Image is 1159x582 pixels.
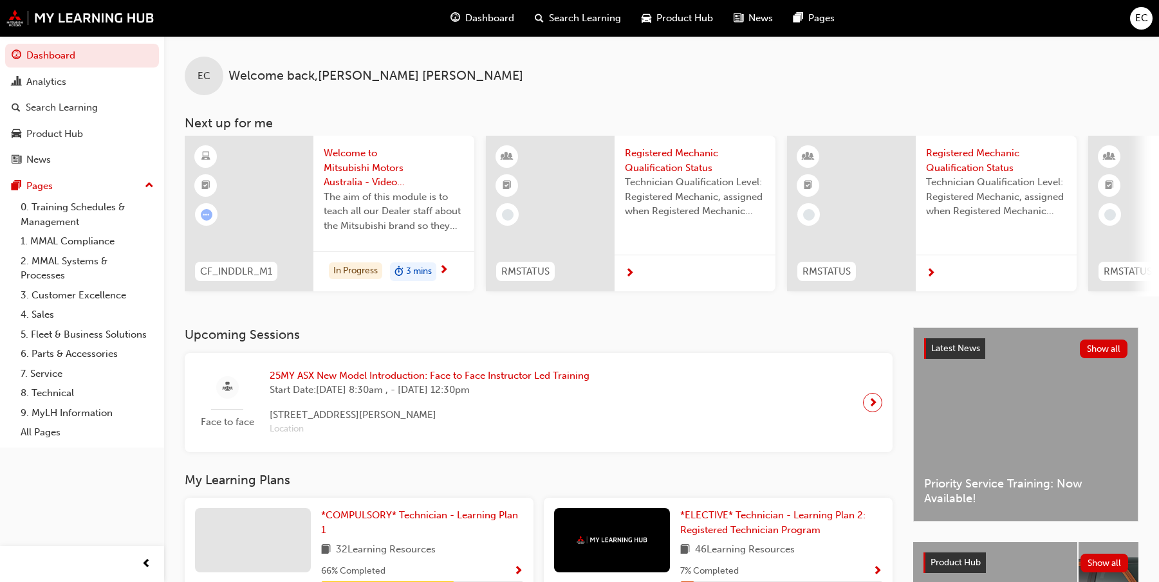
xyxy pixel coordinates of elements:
[198,69,210,84] span: EC
[804,177,813,194] span: booktick-icon
[1105,177,1114,194] span: booktick-icon
[26,75,66,89] div: Analytics
[5,174,159,198] button: Pages
[15,325,159,345] a: 5. Fleet & Business Solutions
[15,344,159,364] a: 6. Parts & Accessories
[723,5,783,32] a: news-iconNews
[270,383,589,397] span: Start Date: [DATE] 8:30am , - [DATE] 12:30pm
[5,122,159,146] a: Product Hub
[734,10,743,26] span: news-icon
[808,11,835,26] span: Pages
[321,509,518,536] span: *COMPULSORY* Technician - Learning Plan 1
[873,563,882,579] button: Show Progress
[185,473,893,487] h3: My Learning Plans
[201,149,210,165] span: learningResourceType_ELEARNING-icon
[873,566,882,577] span: Show Progress
[26,152,51,167] div: News
[15,403,159,423] a: 9. MyLH Information
[625,175,765,219] span: Technician Qualification Level: Registered Mechanic, assigned when Registered Mechanic modules ha...
[142,556,151,572] span: prev-icon
[5,70,159,94] a: Analytics
[1105,149,1114,165] span: learningResourceType_INSTRUCTOR_LED-icon
[787,136,1077,291] a: RMSTATUSRegistered Mechanic Qualification StatusTechnician Qualification Level: Registered Mechan...
[783,5,845,32] a: pages-iconPages
[625,146,765,175] span: Registered Mechanic Qualification Status
[1104,264,1152,279] span: RMSTATUS
[680,542,690,558] span: book-icon
[680,508,882,537] a: *ELECTIVE* Technician - Learning Plan 2: Registered Technician Program
[656,11,713,26] span: Product Hub
[26,127,83,141] div: Product Hub
[26,179,53,194] div: Pages
[321,542,331,558] span: book-icon
[802,264,851,279] span: RMSTATUS
[514,563,523,579] button: Show Progress
[549,11,621,26] span: Search Learning
[465,11,514,26] span: Dashboard
[514,566,523,577] span: Show Progress
[12,102,21,114] span: search-icon
[923,552,1128,573] a: Product HubShow all
[195,363,882,442] a: Face to face25MY ASX New Model Introduction: Face to Face Instructor Led TrainingStart Date:[DATE...
[926,175,1066,219] span: Technician Qualification Level: Registered Mechanic, assigned when Registered Mechanic modules ha...
[680,509,866,536] span: *ELECTIVE* Technician - Learning Plan 2: Registered Technician Program
[1135,11,1148,26] span: EC
[185,136,474,291] a: CF_INDDLR_M1Welcome to Mitsubishi Motors Australia - Video (Dealer Induction)The aim of this modu...
[924,477,1127,505] span: Priority Service Training: Now Available!
[406,264,432,279] span: 3 mins
[12,129,21,140] span: car-icon
[15,232,159,251] a: 1. MMAL Compliance
[228,69,523,84] span: Welcome back , [PERSON_NAME] [PERSON_NAME]
[6,10,154,26] img: mmal
[1080,554,1129,572] button: Show all
[924,338,1127,359] a: Latest NewsShow all
[931,343,980,354] span: Latest News
[440,5,524,32] a: guage-iconDashboard
[503,177,512,194] span: booktick-icon
[12,154,21,166] span: news-icon
[502,209,514,221] span: learningRecordVerb_NONE-icon
[450,10,460,26] span: guage-icon
[1130,7,1153,30] button: EC
[195,415,259,430] span: Face to face
[680,564,739,579] span: 7 % Completed
[15,286,159,305] a: 3. Customer Excellence
[15,197,159,232] a: 0. Training Schedules & Management
[201,177,210,194] span: booktick-icon
[164,116,1159,131] h3: Next up for me
[270,408,589,423] span: [STREET_ADDRESS][PERSON_NAME]
[913,327,1138,522] a: Latest NewsShow allPriority Service Training: Now Available!
[15,383,159,403] a: 8. Technical
[26,100,98,115] div: Search Learning
[803,209,815,221] span: learningRecordVerb_NONE-icon
[12,77,21,88] span: chart-icon
[524,5,631,32] a: search-iconSearch Learning
[321,564,385,579] span: 66 % Completed
[5,96,159,120] a: Search Learning
[336,542,436,558] span: 32 Learning Resources
[12,50,21,62] span: guage-icon
[185,327,893,342] h3: Upcoming Sessions
[503,149,512,165] span: learningResourceType_INSTRUCTOR_LED-icon
[486,136,775,291] a: RMSTATUSRegistered Mechanic Qualification StatusTechnician Qualification Level: Registered Mechan...
[5,41,159,174] button: DashboardAnalyticsSearch LearningProduct HubNews
[201,209,212,221] span: learningRecordVerb_ATTEMPT-icon
[15,251,159,286] a: 2. MMAL Systems & Processes
[868,394,878,412] span: next-icon
[695,542,795,558] span: 46 Learning Resources
[5,148,159,172] a: News
[145,177,154,194] span: up-icon
[631,5,723,32] a: car-iconProduct Hub
[439,265,449,277] span: next-icon
[12,181,21,192] span: pages-icon
[926,146,1066,175] span: Registered Mechanic Qualification Status
[324,190,464,233] span: The aim of this module is to teach all our Dealer staff about the Mitsubishi brand so they demons...
[931,557,981,568] span: Product Hub
[321,508,523,537] a: *COMPULSORY* Technician - Learning Plan 1
[926,268,936,280] span: next-icon
[324,146,464,190] span: Welcome to Mitsubishi Motors Australia - Video (Dealer Induction)
[793,10,803,26] span: pages-icon
[1104,209,1116,221] span: learningRecordVerb_NONE-icon
[394,264,403,280] span: duration-icon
